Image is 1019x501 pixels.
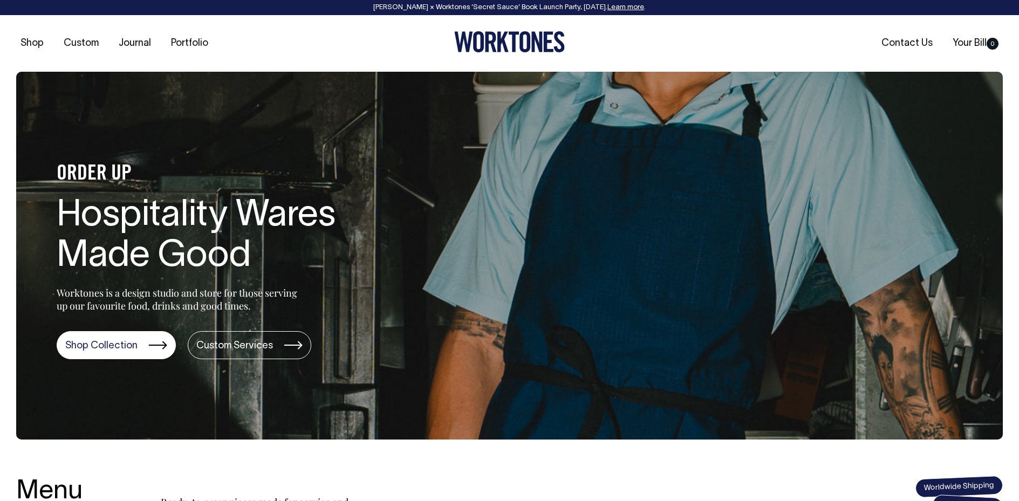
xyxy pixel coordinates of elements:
a: Contact Us [877,35,937,52]
a: Custom Services [188,331,311,359]
h4: ORDER UP [57,163,402,186]
a: Shop Collection [57,331,176,359]
div: [PERSON_NAME] × Worktones ‘Secret Sauce’ Book Launch Party, [DATE]. . [11,4,1008,11]
span: Worldwide Shipping [915,476,1003,498]
a: Portfolio [167,35,213,52]
a: Custom [59,35,103,52]
p: Worktones is a design studio and store for those serving up our favourite food, drinks and good t... [57,286,302,312]
h1: Hospitality Wares Made Good [57,196,402,277]
a: Learn more [607,4,644,11]
a: Journal [114,35,155,52]
span: 0 [987,38,999,50]
a: Your Bill0 [948,35,1003,52]
a: Shop [16,35,48,52]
